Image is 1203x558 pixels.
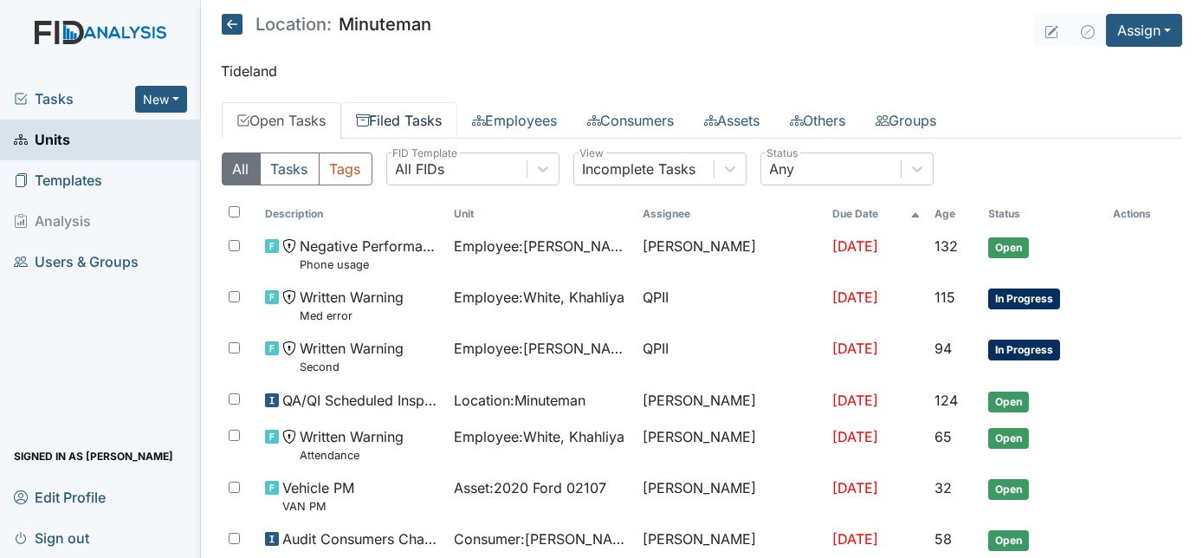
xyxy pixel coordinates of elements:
div: Any [770,159,795,179]
span: Open [988,428,1029,449]
td: QPII [637,280,825,331]
td: [PERSON_NAME] [637,419,825,470]
span: 58 [935,530,952,548]
th: Toggle SortBy [928,199,982,229]
a: Employees [457,102,572,139]
span: Employee : [PERSON_NAME][GEOGRAPHIC_DATA] [454,236,629,256]
span: Signed in as [PERSON_NAME] [14,443,173,470]
small: VAN PM [282,498,354,515]
span: Employee : White, Khahliya [454,426,624,447]
span: Vehicle PM VAN PM [282,477,354,515]
a: Consumers [572,102,689,139]
span: Negative Performance Review Phone usage [300,236,440,273]
span: Templates [14,167,102,194]
th: Toggle SortBy [981,199,1106,229]
a: Others [775,102,861,139]
td: [PERSON_NAME] [637,383,825,419]
a: Assets [689,102,775,139]
td: QPII [637,331,825,382]
span: [DATE] [832,392,878,409]
div: Type filter [222,152,372,185]
span: Open [988,392,1029,412]
span: Asset : 2020 Ford 02107 [454,477,606,498]
small: Second [300,359,404,375]
span: 132 [935,237,958,255]
span: In Progress [988,289,1060,309]
span: [DATE] [832,289,878,306]
span: [DATE] [832,530,878,548]
span: Units [14,127,70,153]
button: Tasks [260,152,320,185]
span: Written Warning Med error [300,287,404,324]
button: Tags [319,152,372,185]
span: Audit Consumers Charts [282,529,440,549]
div: All FIDs [396,159,445,179]
span: [DATE] [832,428,878,445]
a: Groups [861,102,952,139]
small: Phone usage [300,256,440,273]
span: Open [988,237,1029,258]
td: [PERSON_NAME] [637,522,825,558]
span: 94 [935,340,952,357]
a: Open Tasks [222,102,341,139]
span: Employee : [PERSON_NAME][GEOGRAPHIC_DATA] [454,338,629,359]
span: [DATE] [832,479,878,496]
span: Employee : White, Khahliya [454,287,624,308]
span: Open [988,530,1029,551]
th: Assignee [637,199,825,229]
input: Toggle All Rows Selected [229,206,240,217]
span: Users & Groups [14,249,139,276]
span: 124 [935,392,958,409]
a: Tasks [14,88,135,109]
th: Toggle SortBy [258,199,447,229]
span: Location: [256,16,333,33]
span: 65 [935,428,952,445]
span: [DATE] [832,340,878,357]
button: All [222,152,261,185]
small: Med error [300,308,404,324]
span: Written Warning Second [300,338,404,375]
span: [DATE] [832,237,878,255]
th: Toggle SortBy [825,199,928,229]
small: Attendance [300,447,404,464]
span: Consumer : [PERSON_NAME] [454,529,629,549]
button: New [135,86,187,113]
th: Toggle SortBy [447,199,636,229]
td: [PERSON_NAME] [637,470,825,522]
span: 32 [935,479,952,496]
span: Location : Minuteman [454,390,585,411]
span: Edit Profile [14,483,106,510]
td: [PERSON_NAME] [637,229,825,280]
div: Incomplete Tasks [583,159,696,179]
span: Sign out [14,524,89,551]
span: In Progress [988,340,1060,360]
span: 115 [935,289,955,306]
h5: Minuteman [222,14,432,35]
span: Written Warning Attendance [300,426,404,464]
span: QA/QI Scheduled Inspection [282,390,440,411]
a: Filed Tasks [341,102,457,139]
span: Open [988,479,1029,500]
th: Actions [1107,199,1182,229]
button: Assign [1106,14,1182,47]
p: Tideland [222,61,1183,81]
